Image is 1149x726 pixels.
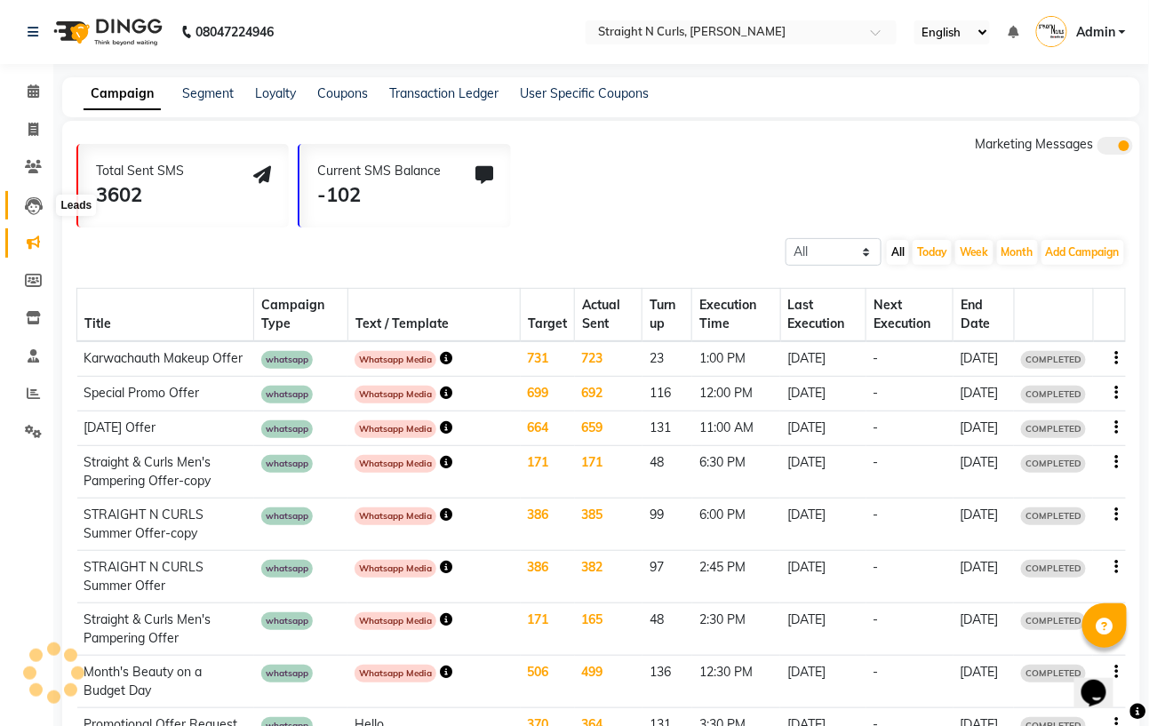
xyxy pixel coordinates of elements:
span: whatsapp [261,507,313,525]
td: [DATE] [954,656,1015,708]
td: 731 [521,341,575,377]
td: - [866,656,954,708]
td: 386 [521,499,575,551]
span: Admin [1076,23,1115,42]
span: whatsapp [261,612,313,630]
td: [DATE] [954,341,1015,377]
span: whatsapp [261,455,313,473]
td: STRAIGHT N CURLS Summer Offer-copy [77,499,254,551]
button: All [887,240,909,265]
td: STRAIGHT N CURLS Summer Offer [77,551,254,603]
span: COMPLETED [1021,560,1086,578]
span: whatsapp [261,386,313,403]
td: 2:45 PM [692,551,780,603]
th: End Date [954,289,1015,342]
td: Straight & Curls Men's Pampering Offer [77,603,254,656]
td: Month's Beauty on a Budget Day [77,656,254,708]
th: Actual Sent [575,289,642,342]
td: - [866,551,954,603]
th: Target [521,289,575,342]
span: Whatsapp Media [355,420,436,438]
td: 48 [642,603,692,656]
span: COMPLETED [1021,455,1086,473]
td: 23 [642,341,692,377]
td: [DATE] [780,603,866,656]
td: 2:30 PM [692,603,780,656]
span: Whatsapp Media [355,507,436,525]
td: Straight & Curls Men's Pampering Offer-copy [77,446,254,499]
td: [DATE] [954,411,1015,446]
span: Whatsapp Media [355,351,436,369]
td: Special Promo Offer [77,377,254,411]
span: whatsapp [261,351,313,369]
a: Campaign [84,78,161,110]
td: 165 [575,603,642,656]
td: 723 [575,341,642,377]
span: COMPLETED [1021,507,1086,525]
span: Whatsapp Media [355,560,436,578]
th: Title [77,289,254,342]
span: Whatsapp Media [355,386,436,403]
th: Execution Time [692,289,780,342]
span: whatsapp [261,420,313,438]
td: 6:00 PM [692,499,780,551]
td: [DATE] [780,341,866,377]
span: Whatsapp Media [355,612,436,630]
a: Loyalty [255,85,296,101]
div: Current SMS Balance [317,162,441,180]
td: [DATE] [780,411,866,446]
td: - [866,411,954,446]
td: 12:00 PM [692,377,780,411]
td: [DATE] [954,446,1015,499]
td: 171 [575,446,642,499]
span: COMPLETED [1021,351,1086,369]
th: Turn up [642,289,692,342]
th: Next Execution [866,289,954,342]
a: Segment [182,85,234,101]
td: [DATE] [780,499,866,551]
th: Campaign Type [254,289,348,342]
td: 659 [575,411,642,446]
div: Total Sent SMS [96,162,184,180]
td: 97 [642,551,692,603]
td: - [866,603,954,656]
td: [DATE] Offer [77,411,254,446]
td: 506 [521,656,575,708]
a: User Specific Coupons [520,85,649,101]
td: - [866,341,954,377]
td: 171 [521,603,575,656]
td: [DATE] [780,377,866,411]
span: whatsapp [261,665,313,682]
span: COMPLETED [1021,612,1086,630]
td: 499 [575,656,642,708]
span: whatsapp [261,560,313,578]
div: 3602 [96,180,184,210]
td: 386 [521,551,575,603]
td: 12:30 PM [692,656,780,708]
td: 131 [642,411,692,446]
b: 08047224946 [195,7,274,57]
td: [DATE] [954,377,1015,411]
th: Last Execution [780,289,866,342]
td: 692 [575,377,642,411]
iframe: chat widget [1074,655,1131,708]
td: [DATE] [780,551,866,603]
td: 699 [521,377,575,411]
button: Week [955,240,993,265]
td: 171 [521,446,575,499]
button: Month [997,240,1038,265]
td: - [866,377,954,411]
span: Whatsapp Media [355,665,436,682]
span: Whatsapp Media [355,455,436,473]
a: Transaction Ledger [389,85,499,101]
td: [DATE] [954,499,1015,551]
td: - [866,499,954,551]
a: Coupons [317,85,368,101]
span: COMPLETED [1021,420,1086,438]
td: 99 [642,499,692,551]
img: Admin [1036,16,1067,47]
td: 382 [575,551,642,603]
button: Today [913,240,952,265]
td: Karwachauth Makeup Offer [77,341,254,377]
td: 664 [521,411,575,446]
